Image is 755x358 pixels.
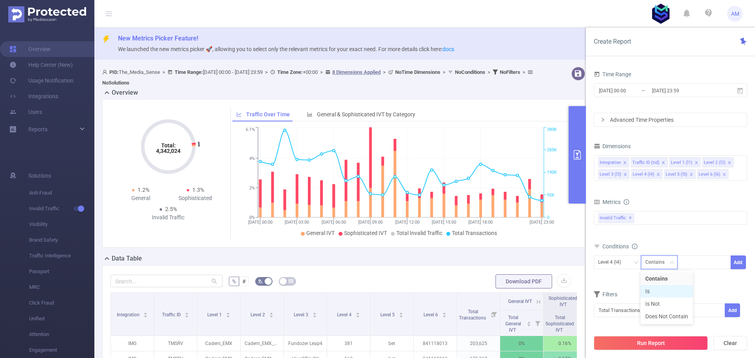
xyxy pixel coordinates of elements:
div: Sort [399,311,403,316]
tspan: [DATE] 09:00 [358,220,383,225]
span: Total Transactions [459,309,487,321]
span: Total Invalid Traffic [396,230,442,236]
button: Download PDF [495,274,552,288]
i: icon: caret-up [399,311,403,314]
li: Level 2 (l2) [702,157,734,167]
div: Sort [269,311,274,316]
i: icon: caret-down [185,314,189,317]
b: Time Zone: [277,69,303,75]
button: Run Report [594,336,708,350]
span: Filters [594,291,617,297]
div: Sort [184,311,189,316]
div: General [114,194,168,202]
button: Add [725,303,740,317]
h2: Data Table [112,254,142,263]
li: Traffic ID (tid) [631,157,668,167]
p: TMSRV [154,336,197,351]
i: icon: close [722,173,726,177]
tspan: 4% [249,156,255,161]
tspan: 2% [249,185,255,191]
tspan: [DATE] 03:00 [285,220,309,225]
div: Traffic ID (tid) [632,158,659,168]
p: 203,625 [457,336,500,351]
span: General IVT [508,299,532,304]
span: Sophisticated IVT [344,230,387,236]
i: icon: caret-down [399,314,403,317]
span: Conditions [602,243,637,250]
a: Help Center (New) [9,57,73,73]
i: icon: caret-down [442,314,446,317]
tspan: 4,342,024 [156,148,180,154]
span: General IVT [306,230,335,236]
li: Level 6 (l6) [697,169,729,179]
i: icon: caret-down [355,314,360,317]
span: Level 1 [207,312,223,318]
i: icon: user [102,70,109,75]
div: Level 6 (l6) [699,169,720,180]
i: icon: close [727,161,731,165]
li: Level 5 (l5) [664,169,696,179]
i: icon: caret-up [355,311,360,314]
span: Integration [117,312,141,318]
p: Fundozer Leap4 [284,336,327,351]
p: Cadent_EMX [197,336,240,351]
a: Integrations [9,88,58,104]
p: 381 [327,336,370,351]
li: Level 4 (l4) [631,169,663,179]
li: Is [641,285,693,297]
span: > [440,69,448,75]
div: Sort [312,311,317,316]
i: Filter menu [532,310,543,336]
i: icon: down [634,260,639,266]
span: Invalid Traffic [29,201,94,217]
i: icon: caret-down [527,323,531,325]
i: icon: caret-up [144,311,148,314]
b: PID: [109,69,119,75]
span: We launched the new metrics picker 🚀, allowing you to select only the relevant metrics for your e... [118,46,454,52]
span: Level 2 [250,312,266,318]
i: icon: info-circle [632,244,637,249]
span: > [263,69,270,75]
p: IMG [111,336,154,351]
i: icon: caret-up [226,311,230,314]
li: Does Not Contain [641,310,693,323]
i: icon: caret-up [185,311,189,314]
a: Users [9,104,42,120]
span: Traffic Over Time [246,111,290,117]
b: No Conditions [455,69,485,75]
div: Level 5 (l5) [666,169,687,180]
a: docs [442,46,454,52]
i: icon: close [623,161,627,165]
li: Level 1 (l1) [669,157,701,167]
u: 8 Dimensions Applied [332,69,381,75]
i: icon: caret-down [144,314,148,317]
span: Total General IVT [505,315,521,333]
span: Sophisticated IVT [549,296,577,307]
p: 0.16% [543,336,586,351]
tspan: [DATE] 06:00 [321,220,346,225]
div: Sort [442,311,447,316]
tspan: 285K [547,147,557,152]
span: Visibility [29,217,94,232]
span: AM [731,6,739,22]
i: icon: bar-chart [307,112,313,117]
span: New Metrics Picker Feature! [118,35,198,42]
button: Clear [713,336,747,350]
b: No Time Dimensions [395,69,440,75]
span: Dimensions [594,143,631,149]
span: % [232,278,236,285]
input: Search... [110,275,223,287]
span: Reports [28,126,48,132]
i: Filter menu [575,310,586,336]
i: icon: caret-up [442,311,446,314]
span: Level 3 [294,312,309,318]
span: Attention [29,327,94,342]
span: Traffic ID [162,312,182,318]
tspan: [DATE] 18:00 [468,220,493,225]
span: Engagement [29,342,94,358]
input: End date [651,85,715,96]
div: Sort [226,311,230,316]
span: Level 4 [337,312,353,318]
div: Sophisticated [168,194,223,202]
span: Unified [29,311,94,327]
